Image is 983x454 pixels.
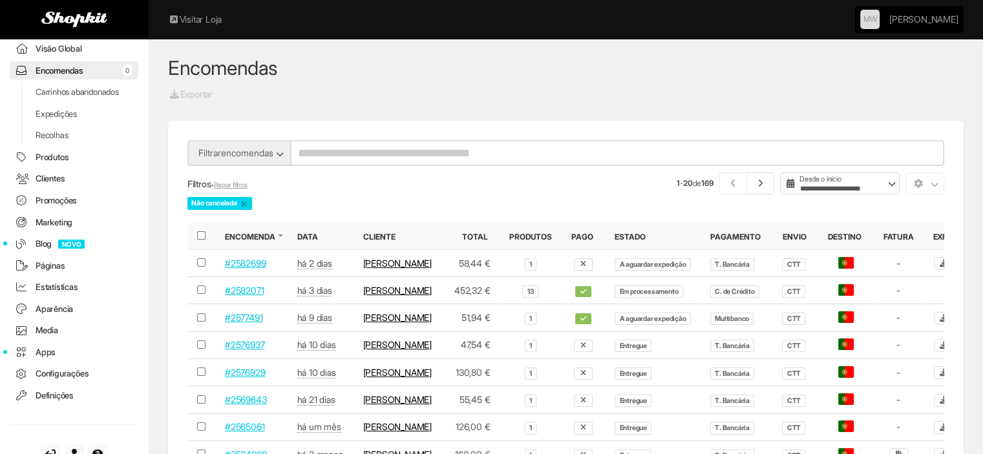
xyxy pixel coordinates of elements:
[683,178,693,188] strong: 20
[10,169,138,188] a: Clientes
[710,340,754,352] span: T. Bancária
[363,421,432,432] a: [PERSON_NAME]
[710,422,754,434] span: T. Bancária
[838,420,854,432] span: Portugal - Continental
[525,422,536,434] span: 1
[525,395,536,407] span: 1
[10,39,138,58] a: Visão Global
[168,56,278,79] a: Encomendas
[615,367,651,380] span: Entregue
[221,147,273,158] span: encomendas
[10,83,138,101] a: Carrinhos abandonados
[782,422,805,434] span: CTT
[710,285,759,298] span: C. de Crédito
[838,338,854,350] span: Portugal - Continental
[225,258,266,269] a: #2582699
[874,359,924,386] td: -
[782,258,805,271] span: CTT
[443,277,500,304] td: 452,32 €
[10,256,138,275] a: Páginas
[363,394,432,405] a: [PERSON_NAME]
[677,178,680,188] strong: 1
[782,340,805,352] span: CTT
[525,313,536,325] span: 1
[363,285,432,296] a: [PERSON_NAME]
[225,394,266,405] a: #2569643
[874,304,924,331] td: -
[874,277,924,304] td: -
[10,343,138,362] a: Apps
[211,181,247,189] small: •
[782,313,805,325] span: CTT
[710,231,763,242] button: Pagamento
[10,321,138,340] a: Media
[838,257,854,269] span: Portugal - Continental
[10,234,138,253] a: BlogNOVO
[615,395,651,407] span: Entregue
[462,231,491,242] button: Total
[782,395,805,407] span: CTT
[297,231,321,242] button: Data
[10,148,138,167] a: Produtos
[874,413,924,440] td: -
[297,285,332,296] abbr: 28 set 2025 às 16:49
[874,331,924,358] td: -
[297,421,341,433] abbr: 5 set 2025 às 10:49
[782,231,809,242] button: Envio
[701,178,713,188] strong: 169
[615,258,691,271] span: A aguardar expedição
[225,312,262,323] a: #2577491
[10,213,138,232] a: Marketing
[575,313,592,324] span: 22 set 2025 às 16:58
[615,313,691,325] span: A aguardar expedição
[838,311,854,323] span: Portugal - Continental
[443,304,500,331] td: 51,94 €
[187,179,556,189] h5: Filtros
[615,231,648,242] button: Estado
[828,231,864,242] button: Destino
[838,366,854,378] span: Portugal - Continental
[10,386,138,405] a: Definições
[575,286,592,297] span: 28 set 2025 às 16:50
[615,422,651,434] span: Entregue
[240,198,248,209] a: ×
[500,223,561,249] th: Produtos
[860,10,880,29] a: MW
[782,285,805,298] span: CTT
[123,65,132,76] span: 0
[677,178,713,189] small: - de
[838,284,854,296] span: Portugal - Continental
[363,312,432,323] a: [PERSON_NAME]
[874,223,924,249] th: Fatura
[571,231,596,242] button: Pago
[443,386,500,413] td: 55,45 €
[443,331,500,358] td: 47,54 €
[10,61,138,80] a: Encomendas0
[874,249,924,277] td: -
[225,231,278,242] button: Encomenda
[225,339,264,350] a: #2576937
[710,258,754,271] span: T. Bancária
[522,285,538,298] span: 13
[297,339,336,351] abbr: 21 set 2025 às 16:58
[363,258,432,269] a: [PERSON_NAME]
[214,181,248,189] a: Repor filtros
[747,172,775,194] a: Próximo
[838,393,854,405] span: Portugal - Continental
[58,240,85,249] span: NOVO
[443,249,500,277] td: 58,44 €
[297,258,332,269] abbr: 29 set 2025 às 12:11
[41,12,107,27] img: Shopkit
[10,278,138,296] a: Estatísticas
[889,6,958,32] a: [PERSON_NAME]
[225,367,265,378] a: #2576929
[363,367,432,378] a: [PERSON_NAME]
[525,340,536,352] span: 1
[363,231,398,242] button: Cliente
[10,126,138,145] a: Recolhas
[10,364,138,383] a: Configurações
[225,285,264,296] a: #2582071
[168,13,222,26] a: Visitar Loja
[297,394,335,406] abbr: 10 set 2025 às 20:18
[443,359,500,386] td: 130,80 €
